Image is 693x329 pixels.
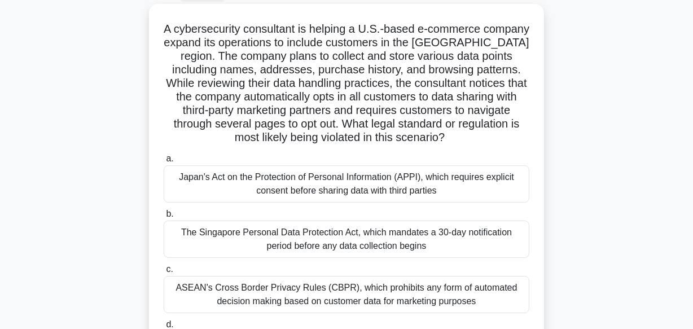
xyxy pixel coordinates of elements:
[166,319,173,329] span: d.
[166,209,173,218] span: b.
[166,153,173,163] span: a.
[164,276,529,313] div: ASEAN's Cross Border Privacy Rules (CBPR), which prohibits any form of automated decision making ...
[164,221,529,258] div: The Singapore Personal Data Protection Act, which mandates a 30-day notification period before an...
[166,264,173,274] span: c.
[163,22,530,145] h5: A cybersecurity consultant is helping a U.S.-based e-commerce company expand its operations to in...
[164,165,529,203] div: Japan's Act on the Protection of Personal Information (APPI), which requires explicit consent bef...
